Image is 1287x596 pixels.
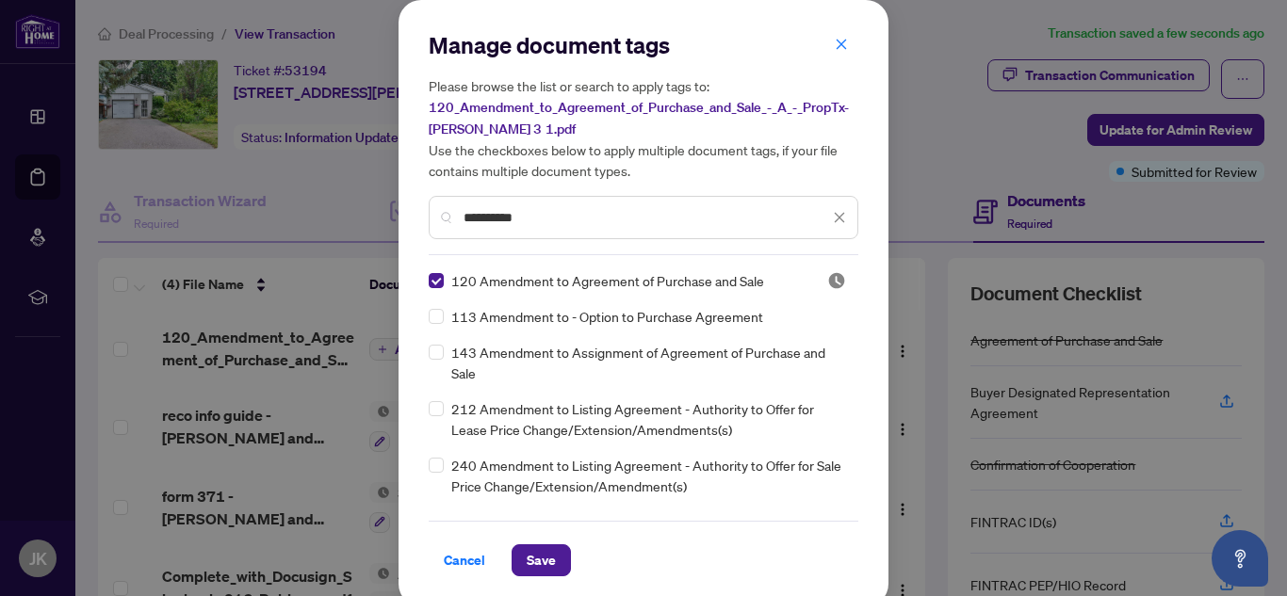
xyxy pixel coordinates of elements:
span: 143 Amendment to Assignment of Agreement of Purchase and Sale [451,342,847,383]
span: 113 Amendment to - Option to Purchase Agreement [451,306,763,327]
span: close [835,38,848,51]
span: Save [527,545,556,575]
span: close [833,211,846,224]
span: Pending Review [827,271,846,290]
button: Cancel [429,544,500,576]
h5: Please browse the list or search to apply tags to: Use the checkboxes below to apply multiple doc... [429,75,858,181]
img: status [827,271,846,290]
h2: Manage document tags [429,30,858,60]
span: 212 Amendment to Listing Agreement - Authority to Offer for Lease Price Change/Extension/Amendmen... [451,398,847,440]
button: Open asap [1212,530,1268,587]
span: Cancel [444,545,485,575]
span: 120 Amendment to Agreement of Purchase and Sale [451,270,764,291]
button: Save [512,544,571,576]
span: 120_Amendment_to_Agreement_of_Purchase_and_Sale_-_A_-_PropTx-[PERSON_NAME] 3 1.pdf [429,99,849,137]
span: 240 Amendment to Listing Agreement - Authority to Offer for Sale Price Change/Extension/Amendment(s) [451,455,847,496]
